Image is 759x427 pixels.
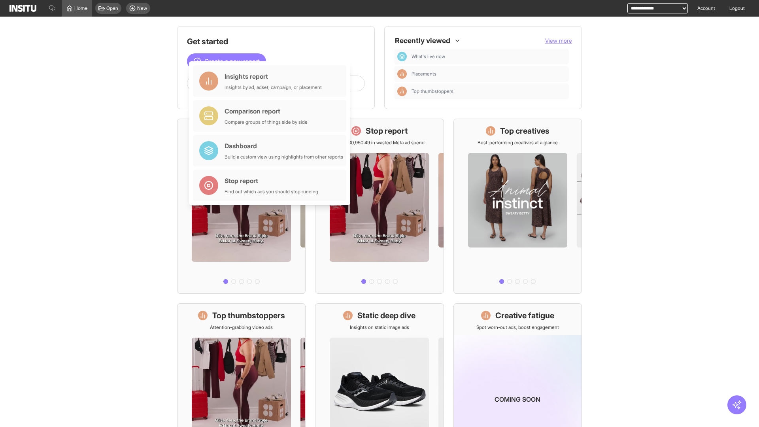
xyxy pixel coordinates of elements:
span: Top thumbstoppers [412,88,566,94]
div: Comparison report [225,106,308,116]
span: Top thumbstoppers [412,88,453,94]
div: Stop report [225,176,318,185]
h1: Top creatives [500,125,549,136]
span: What's live now [412,53,445,60]
div: Build a custom view using highlights from other reports [225,154,343,160]
h1: Static deep dive [357,310,415,321]
img: Logo [9,5,36,12]
div: Insights report [225,72,322,81]
span: Home [74,5,87,11]
div: Insights [397,87,407,96]
h1: Get started [187,36,365,47]
button: View more [545,37,572,45]
div: Insights by ad, adset, campaign, or placement [225,84,322,91]
span: Placements [412,71,436,77]
span: Placements [412,71,566,77]
div: Compare groups of things side by side [225,119,308,125]
button: Create a new report [187,53,266,69]
a: Top creativesBest-performing creatives at a glance [453,119,582,294]
span: What's live now [412,53,566,60]
div: Insights [397,69,407,79]
p: Best-performing creatives at a glance [478,140,558,146]
span: Create a new report [204,57,260,66]
p: Attention-grabbing video ads [210,324,273,331]
p: Insights on static image ads [350,324,409,331]
span: View more [545,37,572,44]
a: Stop reportSave £30,950.49 in wasted Meta ad spend [315,119,444,294]
div: Find out which ads you should stop running [225,189,318,195]
div: Dashboard [397,52,407,61]
div: Dashboard [225,141,343,151]
span: Open [106,5,118,11]
h1: Stop report [366,125,408,136]
h1: Top thumbstoppers [212,310,285,321]
span: New [137,5,147,11]
a: What's live nowSee all active ads instantly [177,119,306,294]
p: Save £30,950.49 in wasted Meta ad spend [334,140,425,146]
